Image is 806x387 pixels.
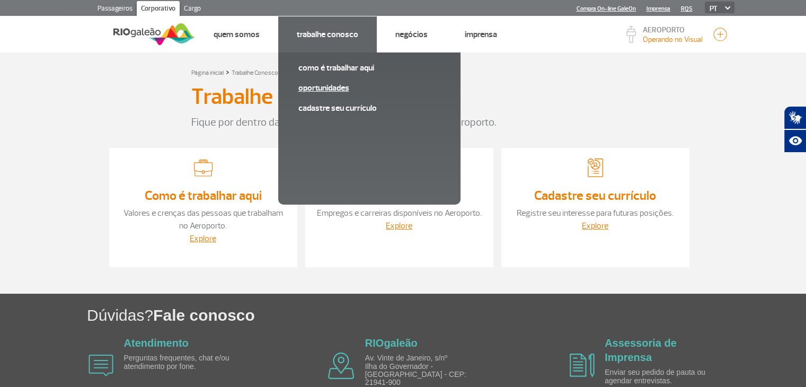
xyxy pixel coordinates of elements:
[87,304,806,326] h1: Dúvidas?
[190,233,216,244] a: Explore
[298,102,440,114] a: Cadastre seu currículo
[145,188,262,204] a: Como é trabalhar aqui
[298,62,440,74] a: Como é trabalhar aqui
[681,5,693,12] a: RQS
[365,337,418,349] a: RIOgaleão
[465,29,497,40] a: Imprensa
[582,221,608,231] a: Explore
[191,115,615,130] p: Fique por dentro das oportunidades, carreiras e vagas no Aeroporto.
[124,354,246,371] p: Perguntas frequentes, chat e/ou atendimento por fone.
[317,208,482,218] a: Empregos e carreiras disponíveis no Aeroporto.
[570,354,595,377] img: airplane icon
[180,1,205,18] a: Cargo
[137,1,180,18] a: Corporativo
[534,188,656,204] a: Cadastre seu currículo
[123,208,283,231] a: Valores e crenças das pessoas que trabalham no Aeroporto.
[214,29,260,40] a: Quem Somos
[605,337,677,363] a: Assessoria de Imprensa
[605,368,727,385] p: Enviar seu pedido de pauta ou agendar entrevistas.
[517,208,674,218] a: Registre seu interesse para futuras posições.
[298,82,440,94] a: Oportunidades
[784,129,806,153] button: Abrir recursos assistivos.
[395,29,428,40] a: Negócios
[93,1,137,18] a: Passageiros
[191,69,224,77] a: Página inicial
[386,221,412,231] a: Explore
[784,106,806,153] div: Plugin de acessibilidade da Hand Talk.
[646,5,670,12] a: Imprensa
[643,34,703,45] p: Visibilidade de 10000m
[784,106,806,129] button: Abrir tradutor de língua de sinais.
[328,353,355,379] img: airplane icon
[88,355,113,376] img: airplane icon
[365,354,487,387] p: Av. Vinte de Janeiro, s/nº Ilha do Governador - [GEOGRAPHIC_DATA] - CEP: 21941-900
[226,66,229,78] a: >
[297,29,358,40] a: Trabalhe Conosco
[643,27,703,34] p: AEROPORTO
[191,84,358,110] h3: Trabalhe Conosco
[153,306,255,324] span: Fale conosco
[124,337,189,349] a: Atendimento
[232,69,278,77] a: Trabalhe Conosco
[577,5,636,12] a: Compra On-line GaleOn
